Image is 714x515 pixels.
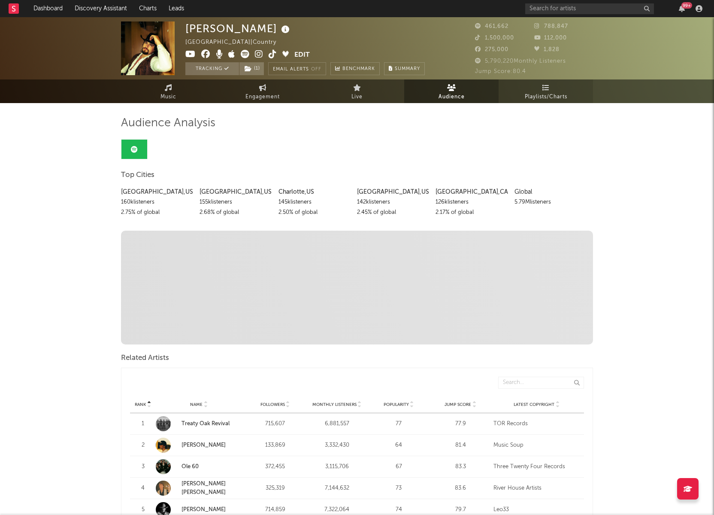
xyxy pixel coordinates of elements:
[357,187,429,197] div: [GEOGRAPHIC_DATA] , US
[134,441,151,450] div: 2
[239,62,264,75] button: (1)
[432,441,489,450] div: 81.4
[245,92,280,102] span: Engagement
[246,484,304,493] div: 325,319
[312,402,357,407] span: Monthly Listeners
[357,197,429,207] div: 142k listeners
[311,67,321,72] em: Off
[121,197,193,207] div: 160k listeners
[134,506,151,514] div: 5
[260,402,285,407] span: Followers
[370,506,427,514] div: 74
[475,58,566,64] span: 5,790,220 Monthly Listeners
[182,464,199,469] a: Ole 60
[514,197,587,207] div: 5.79M listeners
[121,118,215,128] span: Audience Analysis
[370,484,427,493] div: 73
[134,463,151,471] div: 3
[182,421,230,427] a: Treaty Oak Revival
[679,5,685,12] button: 99+
[200,197,272,207] div: 155k listeners
[121,170,154,180] span: Top Cities
[182,507,226,512] a: [PERSON_NAME]
[493,420,580,428] div: TOR Records
[499,79,593,103] a: Playlists/Charts
[525,3,654,14] input: Search for artists
[190,402,203,407] span: Name
[436,197,508,207] div: 126k listeners
[185,62,239,75] button: Tracking
[436,187,508,197] div: [GEOGRAPHIC_DATA] , CA
[439,92,465,102] span: Audience
[308,420,366,428] div: 6,881,557
[246,463,304,471] div: 372,455
[182,442,226,448] a: [PERSON_NAME]
[370,420,427,428] div: 77
[185,21,292,36] div: [PERSON_NAME]
[432,506,489,514] div: 79.7
[200,207,272,218] div: 2.68 % of global
[534,47,560,52] span: 1,828
[525,92,567,102] span: Playlists/Charts
[357,207,429,218] div: 2.45 % of global
[156,459,242,474] a: Ole 60
[182,481,226,495] a: [PERSON_NAME] [PERSON_NAME]
[475,24,508,29] span: 461,662
[156,480,242,497] a: [PERSON_NAME] [PERSON_NAME]
[534,35,567,41] span: 112,000
[185,37,286,48] div: [GEOGRAPHIC_DATA] | Country
[200,187,272,197] div: [GEOGRAPHIC_DATA] , US
[493,506,580,514] div: Leo33
[134,420,151,428] div: 1
[330,62,380,75] a: Benchmark
[308,506,366,514] div: 7,322,064
[475,35,514,41] span: 1,500,000
[498,377,584,389] input: Search...
[395,67,420,71] span: Summary
[135,402,146,407] span: Rank
[370,441,427,450] div: 64
[294,50,310,61] button: Edit
[475,47,508,52] span: 275,000
[493,484,580,493] div: River House Artists
[404,79,499,103] a: Audience
[514,187,587,197] div: Global
[278,197,351,207] div: 145k listeners
[308,463,366,471] div: 3,115,706
[239,62,264,75] span: ( 1 )
[493,441,580,450] div: Music Soup
[308,441,366,450] div: 3,332,430
[310,79,404,103] a: Live
[156,416,242,431] a: Treaty Oak Revival
[121,79,215,103] a: Music
[134,484,151,493] div: 4
[370,463,427,471] div: 67
[121,353,169,363] span: Related Artists
[384,402,409,407] span: Popularity
[215,79,310,103] a: Engagement
[681,2,692,9] div: 99 +
[268,62,326,75] button: Email AlertsOff
[534,24,568,29] span: 788,847
[246,506,304,514] div: 714,859
[121,207,193,218] div: 2.75 % of global
[493,463,580,471] div: Three Twenty Four Records
[160,92,176,102] span: Music
[384,62,425,75] button: Summary
[342,64,375,74] span: Benchmark
[278,207,351,218] div: 2.50 % of global
[246,441,304,450] div: 133,869
[514,402,554,407] span: Latest Copyright
[475,69,526,74] span: Jump Score: 80.4
[246,420,304,428] div: 715,607
[445,402,471,407] span: Jump Score
[432,420,489,428] div: 77.9
[351,92,363,102] span: Live
[121,187,193,197] div: [GEOGRAPHIC_DATA] , US
[308,484,366,493] div: 7,144,632
[156,438,242,453] a: [PERSON_NAME]
[278,187,351,197] div: Charlotte , US
[436,207,508,218] div: 2.17 % of global
[432,463,489,471] div: 83.3
[432,484,489,493] div: 83.6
